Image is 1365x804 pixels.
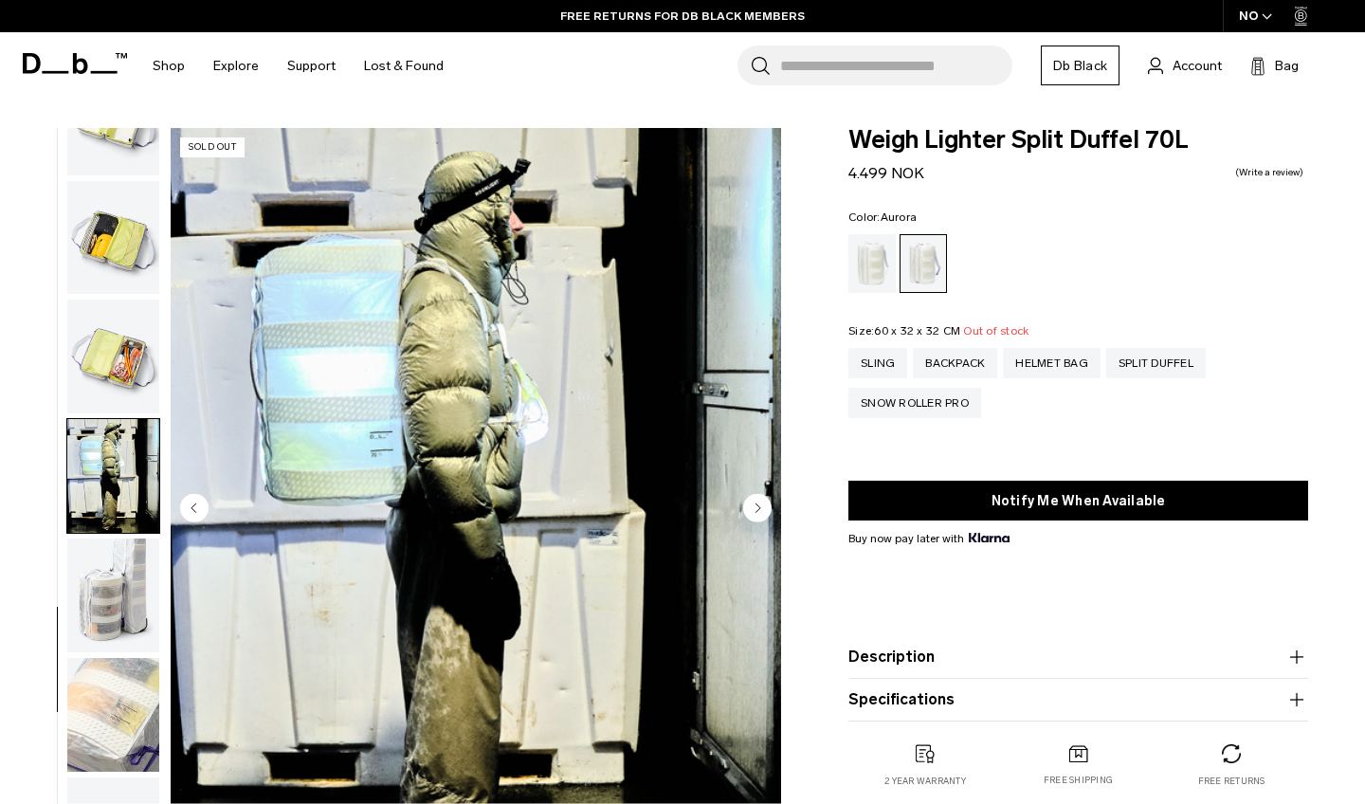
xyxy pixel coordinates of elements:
a: Sling [848,348,907,378]
img: Weigh_Lighter_Split_Duffel_70L_6.png [67,181,159,295]
button: Bag [1250,54,1299,77]
span: Out of stock [963,324,1028,338]
img: Weigh_Lighter_Split_Duffel_70L_7.png [67,300,159,413]
button: Weigh Lighter Split Duffel 70L Aurora [66,418,160,534]
a: Backpack [913,348,997,378]
a: Lost & Found [364,32,444,100]
button: Description [848,646,1308,668]
button: Specifications [848,688,1308,711]
button: Weigh_Lighter_Split_Duffel_70L_7.png [66,299,160,414]
button: Weigh_Lighter_Split_Duffel_70L_10.png [66,657,160,773]
span: 60 x 32 x 32 CM [874,324,960,338]
img: {"height" => 20, "alt" => "Klarna"} [969,533,1010,542]
a: Snow Roller Pro [848,388,981,418]
span: Bag [1275,56,1299,76]
a: Split Duffel [1106,348,1206,378]
button: Notify Me When Available [848,481,1308,521]
a: Support [287,32,336,100]
span: Weigh Lighter Split Duffel 70L [848,128,1308,153]
button: Previous slide [180,493,209,525]
a: Explore [213,32,259,100]
img: Weigh_Lighter_Split_Duffel_70L_10.png [67,658,159,772]
a: Shop [153,32,185,100]
legend: Size: [848,325,1028,337]
p: 2 year warranty [884,775,966,788]
span: Buy now pay later with [848,530,1010,547]
button: Weigh_Lighter_Split_Duffel_70L_9.png [66,538,160,653]
nav: Main Navigation [138,32,458,100]
button: Next slide [743,493,772,525]
a: Db Black [1041,46,1119,85]
img: Weigh Lighter Split Duffel 70L Aurora [67,419,159,533]
p: Sold Out [180,137,245,157]
img: Weigh_Lighter_Split_Duffel_70L_9.png [67,539,159,652]
legend: Color: [848,211,917,223]
a: Aurora [900,234,947,293]
span: Aurora [881,210,918,224]
p: Free shipping [1044,774,1113,787]
a: Diffusion [848,234,896,293]
a: Helmet Bag [1003,348,1101,378]
p: Free returns [1198,775,1265,788]
span: Account [1173,56,1222,76]
a: Write a review [1235,168,1303,177]
button: Weigh_Lighter_Split_Duffel_70L_6.png [66,180,160,296]
a: FREE RETURNS FOR DB BLACK MEMBERS [560,8,805,25]
span: 4.499 NOK [848,164,924,182]
a: Account [1148,54,1222,77]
